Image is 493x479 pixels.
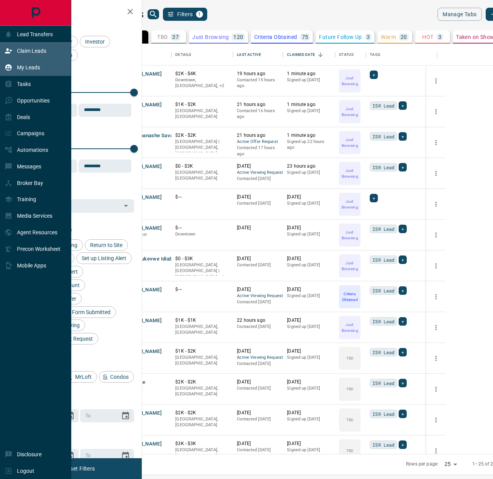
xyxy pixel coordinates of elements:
p: 22 hours ago [237,317,279,324]
p: [DATE] [237,225,279,231]
span: + [401,225,404,233]
div: Last Active [237,44,261,66]
span: + [372,71,375,79]
span: + [401,133,404,140]
p: TBD [346,417,354,423]
p: 37 [172,34,179,40]
h2: Filters [25,8,134,17]
p: 23 hours ago [287,163,331,170]
p: Contacted [DATE] [237,416,279,422]
span: Investor [82,39,107,45]
p: [GEOGRAPHIC_DATA], [GEOGRAPHIC_DATA] [175,385,229,397]
span: ISR Lead [372,225,394,233]
span: ISR Lead [372,379,394,387]
button: Choose date [118,408,133,424]
p: [DATE] [237,194,279,200]
p: $2K - $2K [175,410,229,416]
p: Contacted [DATE] [237,176,279,182]
button: more [430,168,442,179]
p: 19 hours ago [237,71,279,77]
p: [GEOGRAPHIC_DATA] | [GEOGRAPHIC_DATA], [GEOGRAPHIC_DATA] [175,139,229,157]
p: HOT [422,34,433,40]
span: Active Viewing Request [237,355,279,361]
button: Choose date [118,448,133,464]
p: Contacted [DATE] [237,299,279,305]
p: 120 [233,34,243,40]
div: Status [335,44,366,66]
p: Signed up [DATE] [287,324,331,330]
p: Just Browsing [340,106,360,118]
div: + [399,225,407,233]
p: Contacted [DATE] [237,324,279,330]
button: more [430,414,442,426]
span: + [401,348,404,356]
div: Set up Listing Alert [76,252,132,264]
span: + [401,163,404,171]
p: 1 minute ago [287,132,331,139]
p: [DATE] [287,286,331,293]
div: Claimed Date [287,44,315,66]
p: TBD [346,355,354,361]
span: + [401,318,404,325]
p: Signed up [DATE] [287,262,331,268]
p: Just Browsing [340,229,360,241]
p: Contacted [DATE] [237,385,279,392]
p: $0 - $3K [175,255,229,262]
div: Last Active [233,44,283,66]
span: + [401,441,404,449]
button: Manage Tabs [438,8,481,21]
div: Tags [366,44,437,66]
p: Criteria Obtained [340,291,360,303]
div: MrLoft [64,371,97,383]
p: Signed up [DATE] [287,416,331,422]
p: Just Browsing [340,260,360,272]
button: more [430,198,442,210]
span: + [401,256,404,264]
button: more [430,137,442,148]
button: more [430,75,442,87]
p: Just Browsing [340,75,360,87]
p: [GEOGRAPHIC_DATA], [GEOGRAPHIC_DATA] [175,324,229,336]
span: ISR Lead [372,348,394,356]
p: [DATE] [237,379,279,385]
p: Contacted [DATE] [237,361,279,367]
span: Set up Listing Alert [79,255,129,261]
button: Filters1 [163,8,207,21]
span: 1 [197,12,202,17]
p: [DATE] [287,317,331,324]
div: + [399,132,407,141]
button: more [430,322,442,333]
div: + [399,286,407,295]
div: Investor [80,36,110,47]
button: search button [148,9,159,19]
p: Rows per page: [406,461,438,467]
p: $1K - $1K [175,317,229,324]
span: + [401,287,404,294]
div: Condos [99,371,134,383]
p: [DATE] [237,348,279,355]
p: $2K - $2K [175,132,229,139]
button: more [430,229,442,241]
p: Warm [381,34,396,40]
button: more [430,106,442,118]
p: $--- [175,194,229,200]
p: Just Browsing [340,137,360,148]
p: Future Follow Up [319,34,362,40]
p: [DATE] [287,379,331,385]
p: [DATE] [237,410,279,416]
p: [GEOGRAPHIC_DATA], [GEOGRAPHIC_DATA] [175,447,229,459]
p: [DATE] [237,163,279,170]
div: + [370,194,378,202]
p: 3 [438,34,441,40]
p: Contacted [DATE] [237,200,279,207]
span: Condos [107,374,131,380]
p: Signed up 22 hours ago [287,139,331,151]
p: $3K - $3K [175,440,229,447]
p: Contacted 15 hours ago [237,77,279,89]
p: 1 minute ago [287,101,331,108]
div: + [399,317,407,326]
p: $1K - $2K [175,348,229,355]
div: + [399,348,407,356]
p: [DATE] [287,194,331,200]
p: $2K - $2K [175,379,229,385]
